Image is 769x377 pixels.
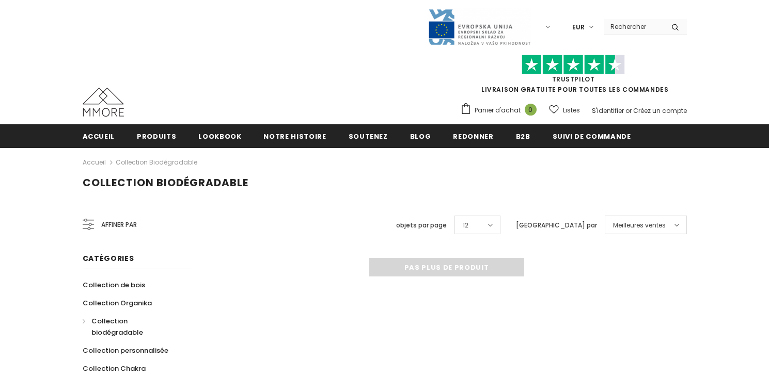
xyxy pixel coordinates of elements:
[410,132,431,141] span: Blog
[83,294,152,312] a: Collection Organika
[198,124,241,147] a: Lookbook
[453,132,493,141] span: Redonner
[428,8,531,46] img: Javni Razpis
[83,175,248,190] span: Collection biodégradable
[522,55,625,75] img: Faites confiance aux étoiles pilotes
[83,346,168,355] span: Collection personnalisée
[592,106,624,115] a: S'identifier
[349,124,388,147] a: soutenez
[396,220,447,231] label: objets par page
[83,253,134,264] span: Catégories
[460,59,687,94] span: LIVRAISON GRATUITE POUR TOUTES LES COMMANDES
[475,105,521,116] span: Panier d'achat
[83,298,152,308] span: Collection Organika
[613,220,666,231] span: Meilleures ventes
[428,22,531,31] a: Javni Razpis
[410,124,431,147] a: Blog
[552,75,595,84] a: TrustPilot
[83,364,146,373] span: Collection Chakra
[83,276,145,294] a: Collection de bois
[83,312,180,341] a: Collection biodégradable
[553,124,631,147] a: Suivi de commande
[460,103,542,118] a: Panier d'achat 0
[516,220,597,231] label: [GEOGRAPHIC_DATA] par
[137,132,176,141] span: Produits
[263,132,326,141] span: Notre histoire
[516,124,530,147] a: B2B
[137,124,176,147] a: Produits
[633,106,687,115] a: Créez un compte
[549,101,580,119] a: Listes
[453,124,493,147] a: Redonner
[604,19,664,34] input: Search Site
[83,124,115,147] a: Accueil
[525,104,537,116] span: 0
[83,156,106,169] a: Accueil
[101,219,137,231] span: Affiner par
[349,132,388,141] span: soutenez
[116,158,197,167] a: Collection biodégradable
[198,132,241,141] span: Lookbook
[91,316,143,337] span: Collection biodégradable
[563,105,580,116] span: Listes
[83,280,145,290] span: Collection de bois
[83,341,168,359] a: Collection personnalisée
[263,124,326,147] a: Notre histoire
[83,132,115,141] span: Accueil
[553,132,631,141] span: Suivi de commande
[83,88,124,117] img: Cas MMORE
[463,220,468,231] span: 12
[516,132,530,141] span: B2B
[625,106,632,115] span: or
[572,22,585,32] span: EUR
